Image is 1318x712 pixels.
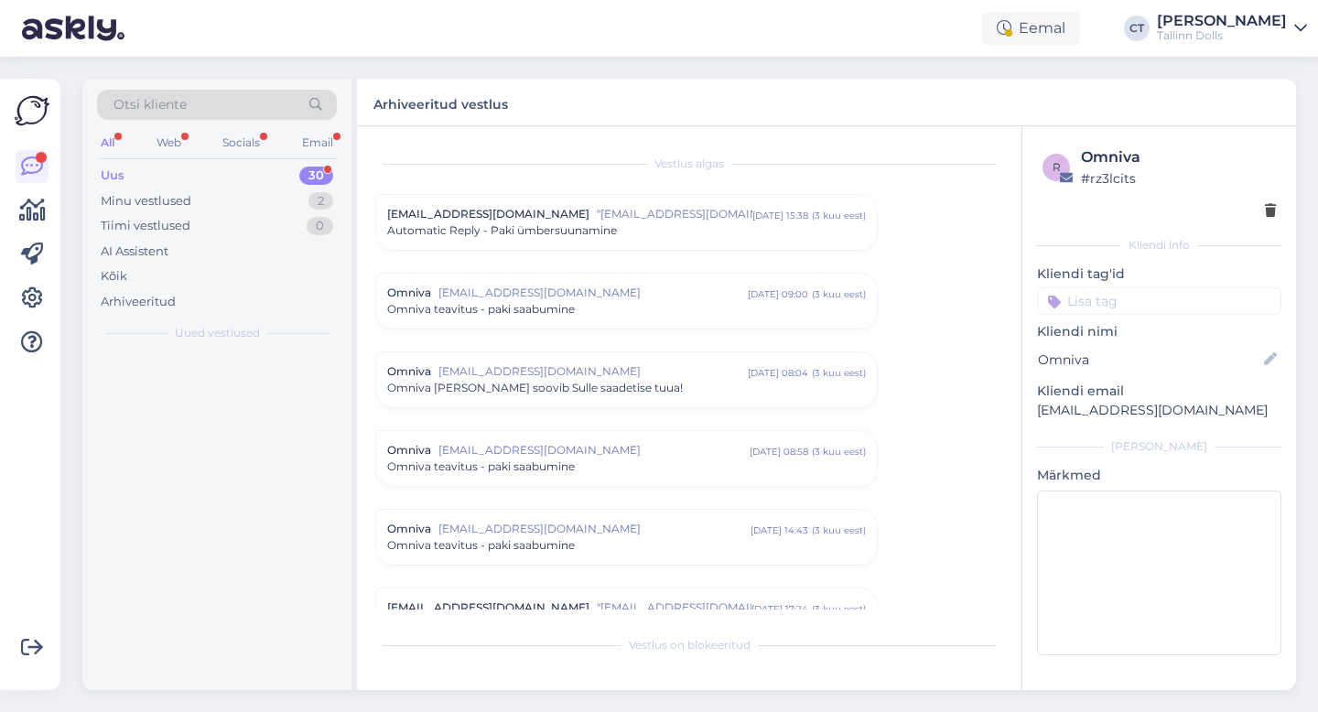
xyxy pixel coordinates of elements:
input: Lisa nimi [1038,350,1260,370]
span: [EMAIL_ADDRESS][DOMAIN_NAME] [438,363,748,380]
span: Vestlus on blokeeritud [629,637,751,653]
span: Omniva [387,521,431,537]
p: Kliendi tag'id [1037,264,1281,284]
span: [EMAIL_ADDRESS][DOMAIN_NAME] [387,206,589,222]
span: Uued vestlused [175,325,260,341]
span: Otsi kliente [113,95,187,114]
img: Askly Logo [15,93,49,128]
p: Kliendi email [1037,382,1281,401]
div: Socials [219,131,264,155]
div: 2 [308,192,333,210]
p: Märkmed [1037,466,1281,485]
div: ( 3 kuu eest ) [812,523,866,537]
div: Kõik [101,267,127,286]
div: [DATE] 08:04 [748,366,808,380]
span: Omniva teavitus - paki saabumine [387,458,575,475]
div: Kliendi info [1037,237,1281,254]
div: Omniva [1081,146,1276,168]
input: Lisa tag [1037,287,1281,315]
span: Omniva [PERSON_NAME] soovib Sulle saadetise tuua! [387,380,683,396]
span: Automatic Reply - Paki ümbersuunamine [387,222,617,239]
div: # rz3lcits [1081,168,1276,189]
div: ( 3 kuu eest ) [812,366,866,380]
span: [EMAIL_ADDRESS][DOMAIN_NAME] [438,521,751,537]
p: [EMAIL_ADDRESS][DOMAIN_NAME] [1037,401,1281,420]
div: ( 3 kuu eest ) [812,209,866,222]
div: [DATE] 08:58 [750,445,808,458]
div: [PERSON_NAME] [1037,438,1281,455]
div: [DATE] 09:00 [748,287,808,301]
div: Web [153,131,185,155]
div: Email [298,131,337,155]
span: [EMAIL_ADDRESS][DOMAIN_NAME] [387,599,589,616]
span: Omniva [387,285,431,301]
span: [EMAIL_ADDRESS][DOMAIN_NAME] [438,285,748,301]
div: [PERSON_NAME] [1157,14,1287,28]
span: Omniva [387,363,431,380]
div: [DATE] 17:24 [751,602,808,616]
div: Tiimi vestlused [101,217,190,235]
span: Omniva teavitus - paki saabumine [387,301,575,318]
div: 30 [299,167,333,185]
span: [EMAIL_ADDRESS][DOMAIN_NAME] [438,442,750,458]
div: All [97,131,118,155]
div: ( 3 kuu eest ) [812,602,866,616]
div: 0 [307,217,333,235]
div: ( 3 kuu eest ) [812,287,866,301]
div: Uus [101,167,124,185]
div: Vestlus algas [375,156,1003,172]
div: Arhiveeritud [101,293,176,311]
div: CT [1124,16,1150,41]
div: Eemal [982,12,1080,45]
span: r [1053,160,1061,174]
div: ( 3 kuu eest ) [812,445,866,458]
div: [DATE] 14:43 [751,523,808,537]
span: "[EMAIL_ADDRESS][DOMAIN_NAME]" [597,206,752,222]
div: Tallinn Dolls [1157,28,1287,43]
a: [PERSON_NAME]Tallinn Dolls [1157,14,1307,43]
span: Omniva teavitus - paki saabumine [387,537,575,554]
p: Kliendi nimi [1037,322,1281,341]
span: Omniva [387,442,431,458]
div: [DATE] 15:38 [752,209,808,222]
div: Minu vestlused [101,192,191,210]
span: "[EMAIL_ADDRESS][DOMAIN_NAME]" [597,599,751,616]
div: AI Assistent [101,243,168,261]
label: Arhiveeritud vestlus [373,90,508,114]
